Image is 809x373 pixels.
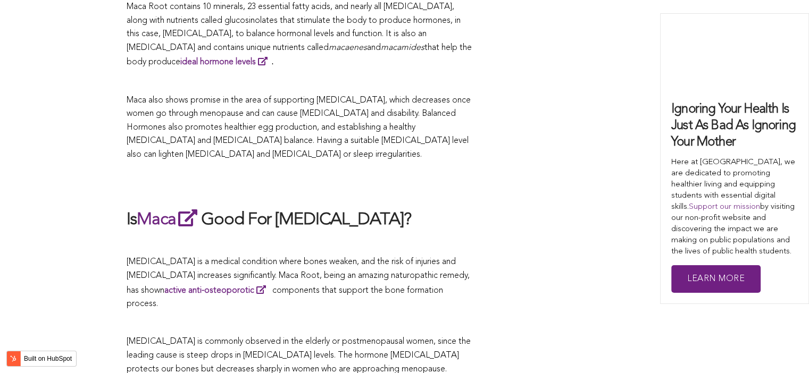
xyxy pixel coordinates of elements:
[137,211,201,228] a: Maca
[127,337,471,373] span: [MEDICAL_DATA] is commonly observed in the elderly or postmenopausal women, since the leading cau...
[127,96,471,159] span: Maca also shows promise in the area of supporting [MEDICAL_DATA], which decreases once women go t...
[20,352,76,366] label: Built on HubSpot
[180,58,272,66] a: ideal hormone levels
[127,207,472,232] h2: Is Good For [MEDICAL_DATA]?
[367,44,381,52] span: and
[127,3,461,52] span: Maca Root contains 10 minerals, 23 essential fatty acids, and nearly all [MEDICAL_DATA], along wi...
[7,352,20,365] img: HubSpot sprocket logo
[381,44,424,52] span: macamides
[180,58,273,66] strong: .
[756,322,809,373] iframe: Chat Widget
[127,258,470,308] span: [MEDICAL_DATA] is a medical condition where bones weaken, and the risk of injuries and [MEDICAL_D...
[329,44,367,52] span: macaenes
[6,351,77,367] button: Built on HubSpot
[671,265,761,293] a: Learn More
[164,286,270,295] a: active anti-osteoporotic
